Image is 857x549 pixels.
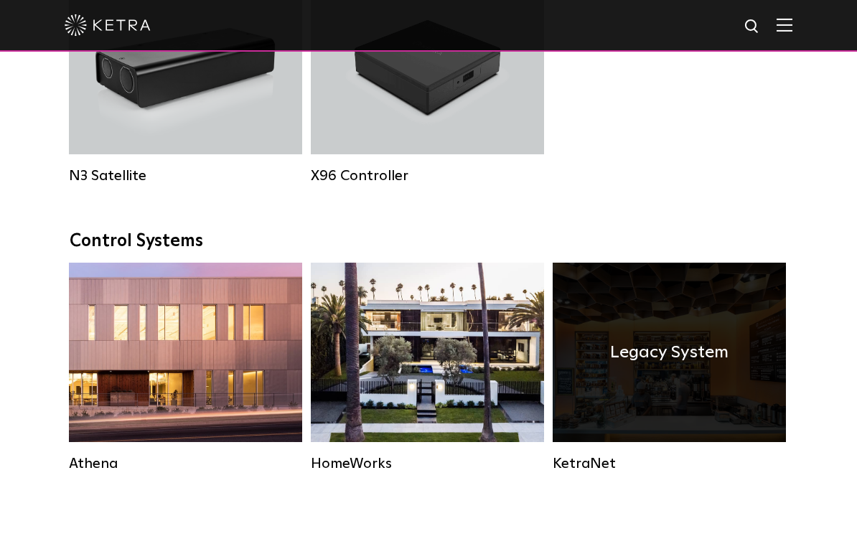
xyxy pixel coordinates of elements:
h4: Legacy System [610,339,729,366]
div: KetraNet [553,455,786,472]
div: Athena [69,455,302,472]
a: HomeWorks Residential Solution [311,263,544,471]
div: HomeWorks [311,455,544,472]
div: N3 Satellite [69,167,302,184]
img: Hamburger%20Nav.svg [777,18,792,32]
div: Control Systems [70,231,787,252]
img: search icon [744,18,762,36]
div: X96 Controller [311,167,544,184]
img: ketra-logo-2019-white [65,14,151,36]
a: KetraNet Legacy System [553,263,786,471]
a: Athena Commercial Solution [69,263,302,471]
